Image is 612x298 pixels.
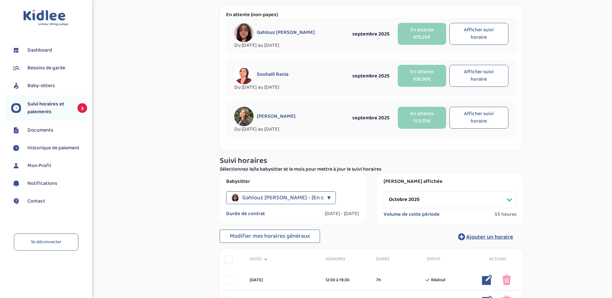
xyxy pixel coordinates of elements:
[11,161,21,171] img: profil.svg
[482,275,492,285] img: modifier_bleu.png
[449,107,508,129] button: Afficher suivi horaire
[234,65,254,84] img: avatar
[27,126,53,134] span: Documents
[11,179,87,188] a: Notifications
[257,71,288,78] span: Souhaili Rania
[234,107,254,126] img: avatar
[11,196,87,206] a: Contact
[11,63,21,73] img: besoin.svg
[347,114,395,122] div: septembre 2025
[27,46,52,54] span: Dashboard
[231,194,239,202] img: avatar_gahlouz-elena_2024_08_27_11_24_09.png
[11,143,87,153] a: Historique de paiement
[234,23,254,42] img: avatar
[11,103,21,113] img: suivihoraire.svg
[472,256,523,263] div: Actions
[27,100,71,116] span: Suivi horaires et paiements
[398,65,446,87] button: En attente 108.00€
[257,113,296,120] span: [PERSON_NAME]
[11,125,21,135] img: documents.svg
[234,84,347,91] span: Du [DATE] au [DATE]
[11,81,21,91] img: babysitters.svg
[422,256,472,263] div: Statut
[14,233,78,251] a: Se déconnecter
[371,256,422,263] div: Durée
[11,63,87,73] a: Besoins de garde
[220,230,320,243] button: Modifier mes horaires généraux
[398,23,446,45] button: En attente 479.25€
[27,197,45,205] span: Contact
[11,81,87,91] a: Baby-sitters
[347,30,395,38] div: septembre 2025
[27,82,55,90] span: Baby-sitters
[220,157,523,165] h3: Suivi horaires
[502,275,511,285] img: poubelle_rose.png
[245,256,321,263] div: Dates
[226,211,265,217] label: Durée de contrat
[23,10,69,26] img: logo.svg
[11,45,21,55] img: dashboard.svg
[384,211,440,218] label: Volume de cette période
[495,211,517,218] span: 55 heures
[27,162,51,170] span: Mon Profil
[376,277,381,283] span: 7h
[449,65,508,87] button: Afficher suivi horaire
[230,232,310,241] span: Modifier mes horaires généraux
[449,23,508,45] button: Afficher suivi horaire
[327,191,331,204] div: ▼
[220,165,523,173] p: Sélectionnez le/la babysitter et le mois pour mettre à jour le suivi horaires
[226,178,359,185] label: Babysitter
[234,126,347,133] span: Du [DATE] au [DATE]
[11,143,21,153] img: suivihoraire.svg
[398,107,446,129] button: En attente 1113.75€
[77,103,87,113] span: 3
[326,277,366,283] div: 12:30 à 19:30
[448,230,523,244] button: Ajouter un horaire
[11,196,21,206] img: contact.svg
[11,100,87,116] a: Suivi horaires et paiements 3
[326,256,366,263] span: Horaires
[11,45,87,55] a: Dashboard
[431,277,445,283] span: Réalisé
[11,125,87,135] a: Documents
[466,233,513,242] span: Ajouter un horaire
[242,191,337,204] span: Gahlouz [PERSON_NAME] - [En cours]
[384,178,517,185] label: [PERSON_NAME] affichée
[27,64,65,72] span: Besoins de garde
[245,277,321,283] div: [DATE]
[325,211,359,217] label: [DATE] - [DATE]
[11,161,87,171] a: Mon Profil
[27,180,57,187] span: Notifications
[226,12,517,18] p: En attente (non-payes)
[257,29,315,36] span: Gahlouz [PERSON_NAME]
[27,144,79,152] span: Historique de paiement
[347,72,395,80] div: septembre 2025
[234,42,347,49] span: Du [DATE] au [DATE]
[11,179,21,188] img: notification.svg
